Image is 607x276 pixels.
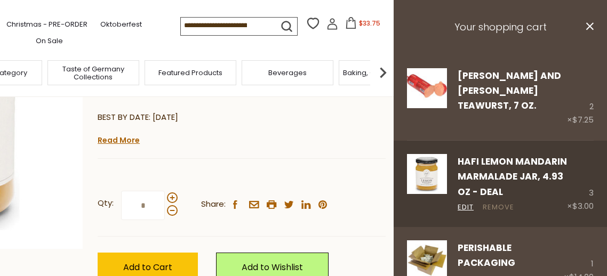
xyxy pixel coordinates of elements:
[201,198,226,211] span: Share:
[567,68,594,127] div: 2 ×
[340,17,386,33] button: $33.75
[98,197,114,210] strong: Qty:
[458,155,567,198] a: Hafi Lemon Mandarin Marmalade Jar, 4.93 oz - DEAL
[458,69,561,112] a: [PERSON_NAME] and [PERSON_NAME] Teawurst, 7 oz.
[359,19,380,28] span: $33.75
[158,69,222,77] a: Featured Products
[458,202,474,213] a: Edit
[572,114,594,125] span: $7.25
[121,191,165,220] input: Qty:
[458,241,515,269] a: PERISHABLE Packaging
[51,65,136,81] a: Taste of Germany Collections
[36,35,63,47] a: On Sale
[483,202,514,213] a: Remove
[372,62,394,83] img: next arrow
[6,19,87,30] a: Christmas - PRE-ORDER
[100,19,142,30] a: Oktoberfest
[268,69,307,77] a: Beverages
[407,68,447,108] img: Schaller and Weber Teawurst, 7 oz.
[98,135,140,145] a: Read More
[98,111,178,123] span: BEST BY DATE: [DATE]
[407,154,447,213] a: Hafi Lemon Mandarin Marmalade Jar, 4.93 oz - DEAL
[407,68,447,127] a: Schaller and Weber Teawurst, 7 oz.
[567,154,594,213] div: 3 ×
[572,200,594,212] span: $3.00
[407,154,447,194] img: Hafi Lemon Mandarin Marmalade Jar, 4.93 oz - DEAL
[343,69,426,77] a: Baking, Cakes, Desserts
[123,261,172,273] span: Add to Cart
